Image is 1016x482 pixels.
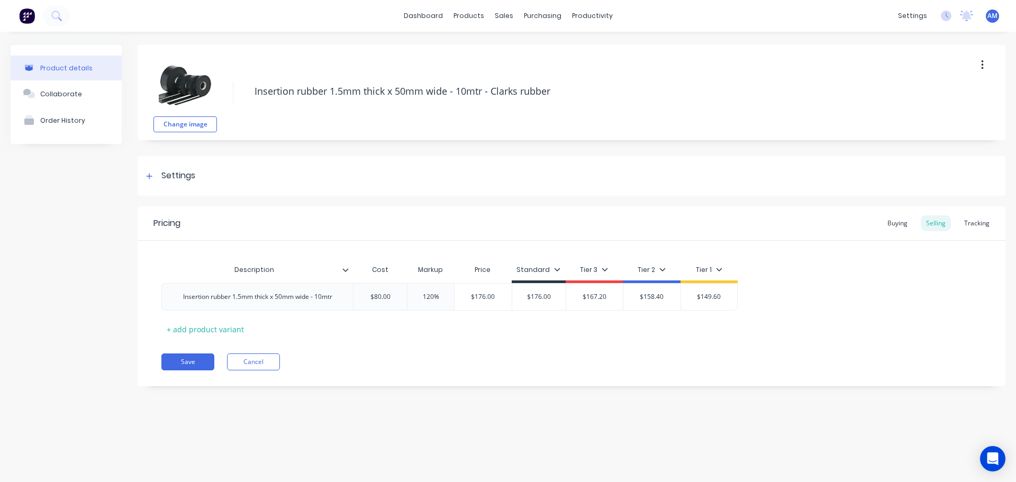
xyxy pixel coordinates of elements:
[40,116,85,124] div: Order History
[566,284,623,310] div: $167.20
[580,265,608,275] div: Tier 3
[161,259,353,280] div: Description
[404,284,457,310] div: 120%
[159,58,212,111] img: file
[681,284,738,310] div: $149.60
[11,80,122,107] button: Collaborate
[454,259,512,280] div: Price
[353,259,407,280] div: Cost
[516,265,560,275] div: Standard
[893,8,932,24] div: settings
[567,8,618,24] div: productivity
[161,169,195,183] div: Settings
[448,8,489,24] div: products
[407,259,454,280] div: Markup
[696,265,722,275] div: Tier 1
[489,8,519,24] div: sales
[153,217,180,230] div: Pricing
[161,257,347,283] div: Description
[175,290,341,304] div: Insertion rubber 1.5mm thick x 50mm wide - 10mtr
[153,53,217,132] div: fileChange image
[11,107,122,133] button: Order History
[455,284,512,310] div: $176.00
[249,79,918,104] textarea: Insertion rubber 1.5mm thick x 50mm wide - 10mtr - Clarks rubber
[623,284,681,310] div: $158.40
[153,116,217,132] button: Change image
[882,215,913,231] div: Buying
[398,8,448,24] a: dashboard
[161,353,214,370] button: Save
[11,56,122,80] button: Product details
[512,284,566,310] div: $176.00
[987,11,997,21] span: AM
[19,8,35,24] img: Factory
[227,353,280,370] button: Cancel
[638,265,666,275] div: Tier 2
[161,283,738,311] div: Insertion rubber 1.5mm thick x 50mm wide - 10mtr$80.00120%$176.00$176.00$167.20$158.40$149.60
[921,215,951,231] div: Selling
[980,446,1005,471] div: Open Intercom Messenger
[353,284,407,310] div: $80.00
[40,90,82,98] div: Collaborate
[959,215,995,231] div: Tracking
[40,64,93,72] div: Product details
[519,8,567,24] div: purchasing
[161,321,249,338] div: + add product variant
